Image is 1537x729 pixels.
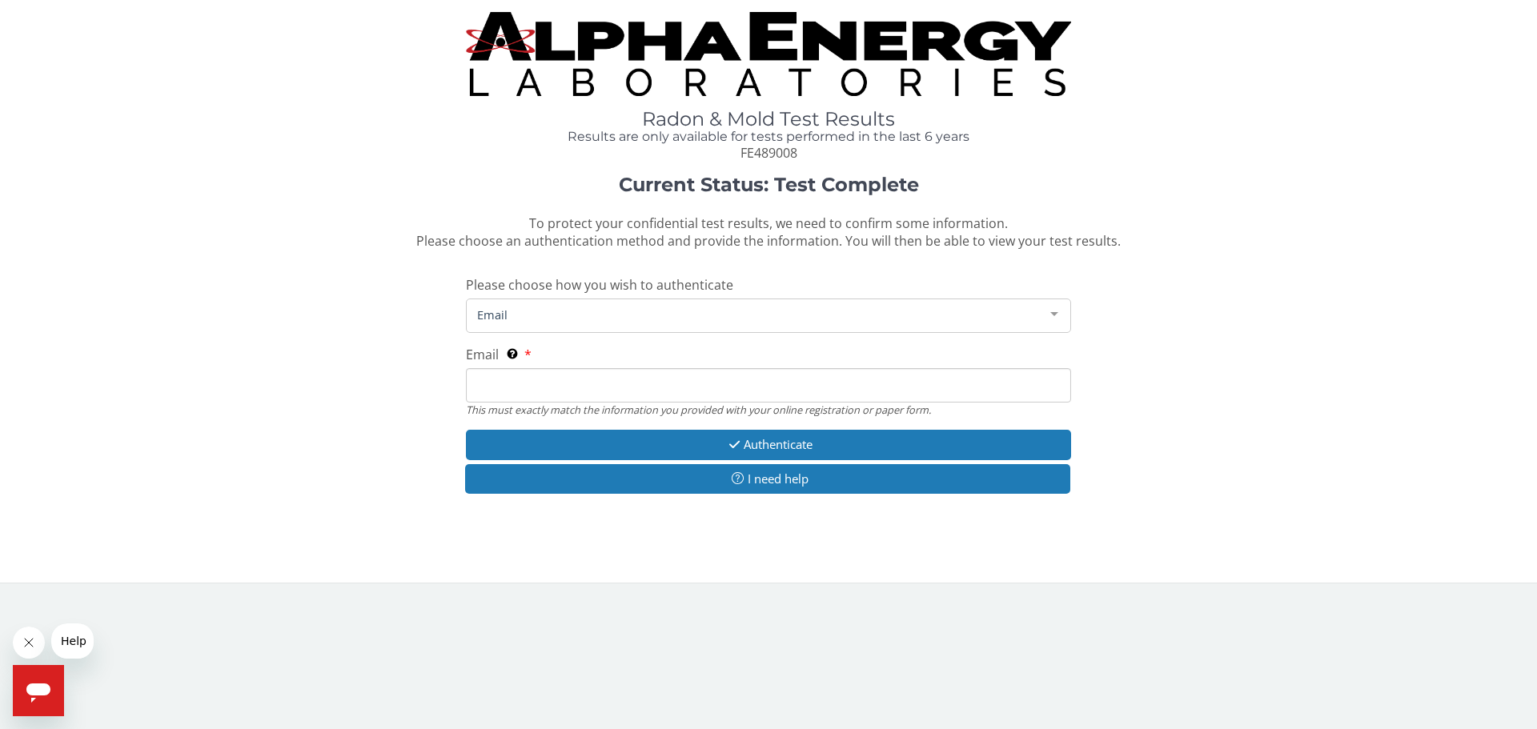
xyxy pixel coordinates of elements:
[13,627,45,659] iframe: Close message
[466,430,1071,459] button: Authenticate
[619,173,919,196] strong: Current Status: Test Complete
[51,623,94,659] iframe: Message from company
[465,464,1070,494] button: I need help
[466,403,1071,417] div: This must exactly match the information you provided with your online registration or paper form.
[13,665,64,716] iframe: Button to launch messaging window
[466,276,733,294] span: Please choose how you wish to authenticate
[466,346,499,363] span: Email
[416,214,1121,250] span: To protect your confidential test results, we need to confirm some information. Please choose an ...
[466,12,1071,96] img: TightCrop.jpg
[473,306,1038,323] span: Email
[740,144,797,162] span: FE489008
[466,130,1071,144] h4: Results are only available for tests performed in the last 6 years
[466,109,1071,130] h1: Radon & Mold Test Results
